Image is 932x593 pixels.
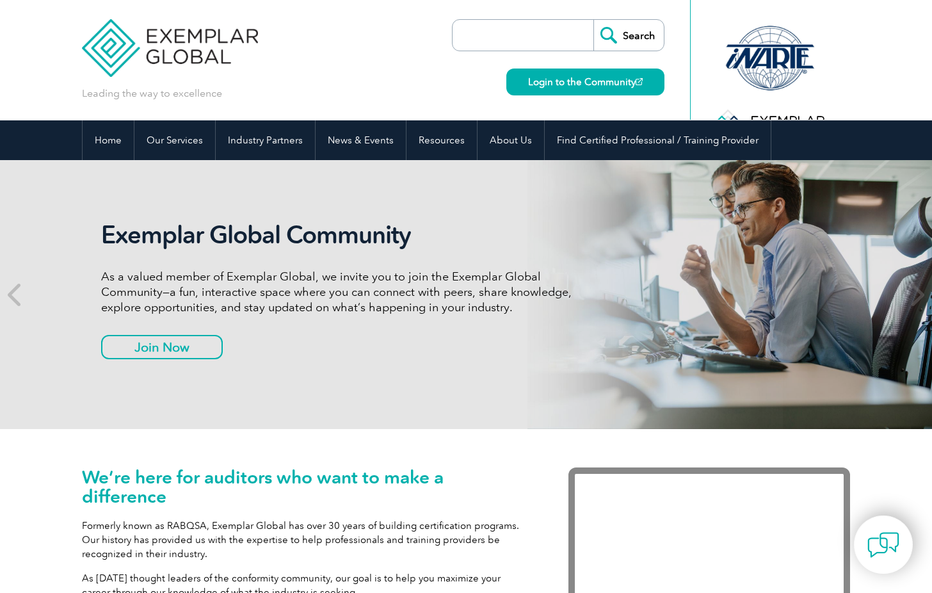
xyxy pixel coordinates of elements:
[82,86,222,101] p: Leading the way to excellence
[82,467,530,506] h1: We’re here for auditors who want to make a difference
[545,120,771,160] a: Find Certified Professional / Training Provider
[82,519,530,561] p: Formerly known as RABQSA, Exemplar Global has over 30 years of building certification programs. O...
[134,120,215,160] a: Our Services
[506,69,664,95] a: Login to the Community
[316,120,406,160] a: News & Events
[216,120,315,160] a: Industry Partners
[101,269,581,315] p: As a valued member of Exemplar Global, we invite you to join the Exemplar Global Community—a fun,...
[478,120,544,160] a: About Us
[867,529,899,561] img: contact-chat.png
[593,20,664,51] input: Search
[406,120,477,160] a: Resources
[101,220,581,250] h2: Exemplar Global Community
[83,120,134,160] a: Home
[101,335,223,359] a: Join Now
[636,78,643,85] img: open_square.png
